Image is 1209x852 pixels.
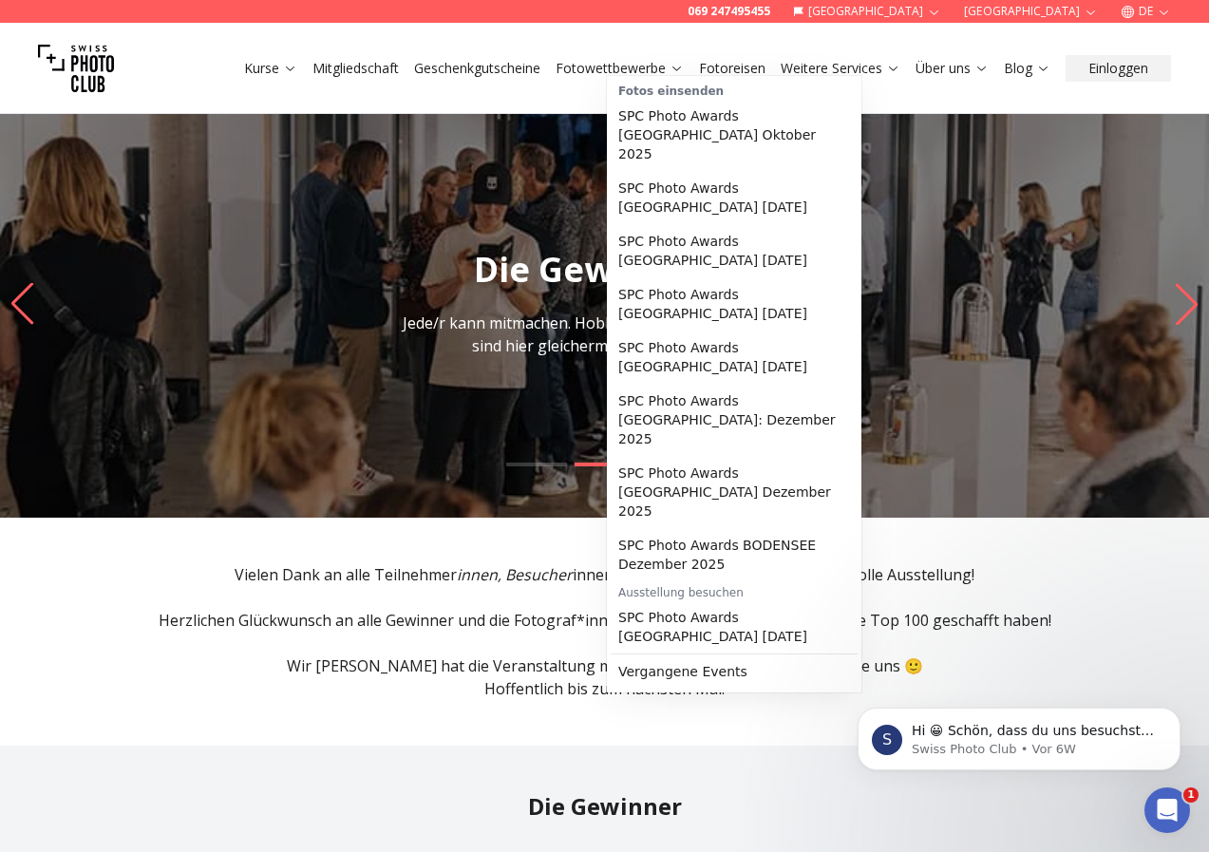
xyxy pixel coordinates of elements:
button: Mitgliedschaft [305,55,406,82]
p: Wir [PERSON_NAME] hat die Veranstaltung mindestens genauso gut gefallen, wie uns 🙂 [15,654,1194,677]
em: innen, Besucher [457,564,573,585]
button: Einloggen [1066,55,1171,82]
p: Herzlichen Glückwunsch an alle Gewinner und die Fotograf*innen, die es mit ihren Bildern unter di... [15,609,1194,632]
button: Kurse [236,55,305,82]
a: Weitere Services [781,59,900,78]
p: Hoffentlich bis zum nächsten Mal! [15,677,1194,700]
a: Geschenkgutscheine [414,59,540,78]
a: SPC Photo Awards [GEOGRAPHIC_DATA]: Dezember 2025 [611,384,858,456]
iframe: Intercom live chat [1144,787,1190,833]
a: Vergangene Events [611,654,858,689]
a: SPC Photo Awards BODENSEE Dezember 2025 [611,528,858,581]
button: Fotoreisen [691,55,773,82]
a: 069 247495455 [688,4,770,19]
a: SPC Photo Awards [GEOGRAPHIC_DATA] [DATE] [611,277,858,331]
img: Swiss photo club [38,30,114,106]
p: Jede/r kann mitmachen. Hobby- und Profifotograf*innen sind hier gleichermaßen willkommen! [392,312,818,357]
span: 1 [1183,787,1199,803]
h2: Die Gewinner [15,791,1194,822]
a: SPC Photo Awards [GEOGRAPHIC_DATA] [DATE] [611,171,858,224]
button: Blog [996,55,1058,82]
button: Fotowettbewerbe [548,55,691,82]
a: Mitgliedschaft [312,59,399,78]
a: SPC Photo Awards [GEOGRAPHIC_DATA] [DATE] [611,224,858,277]
a: Fotoreisen [699,59,765,78]
div: Ausstellung besuchen [611,581,858,600]
a: SPC Photo Awards [GEOGRAPHIC_DATA] Oktober 2025 [611,99,858,171]
iframe: Intercom notifications Nachricht [829,668,1209,801]
button: Weitere Services [773,55,908,82]
a: Über uns [916,59,989,78]
button: Über uns [908,55,996,82]
a: Kurse [244,59,297,78]
a: SPC Photo Awards [GEOGRAPHIC_DATA] [DATE] [611,331,858,384]
a: Fotowettbewerbe [556,59,684,78]
a: SPC Photo Awards [GEOGRAPHIC_DATA] [DATE] [611,600,858,653]
div: Fotos einsenden [611,80,858,99]
a: SPC Photo Awards [GEOGRAPHIC_DATA] Dezember 2025 [611,456,858,528]
p: Vielen Dank an alle Teilnehmer innen & Helfer*innen für diese wundervolle Ausstellung! [15,563,1194,586]
a: Blog [1004,59,1050,78]
button: Geschenkgutscheine [406,55,548,82]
